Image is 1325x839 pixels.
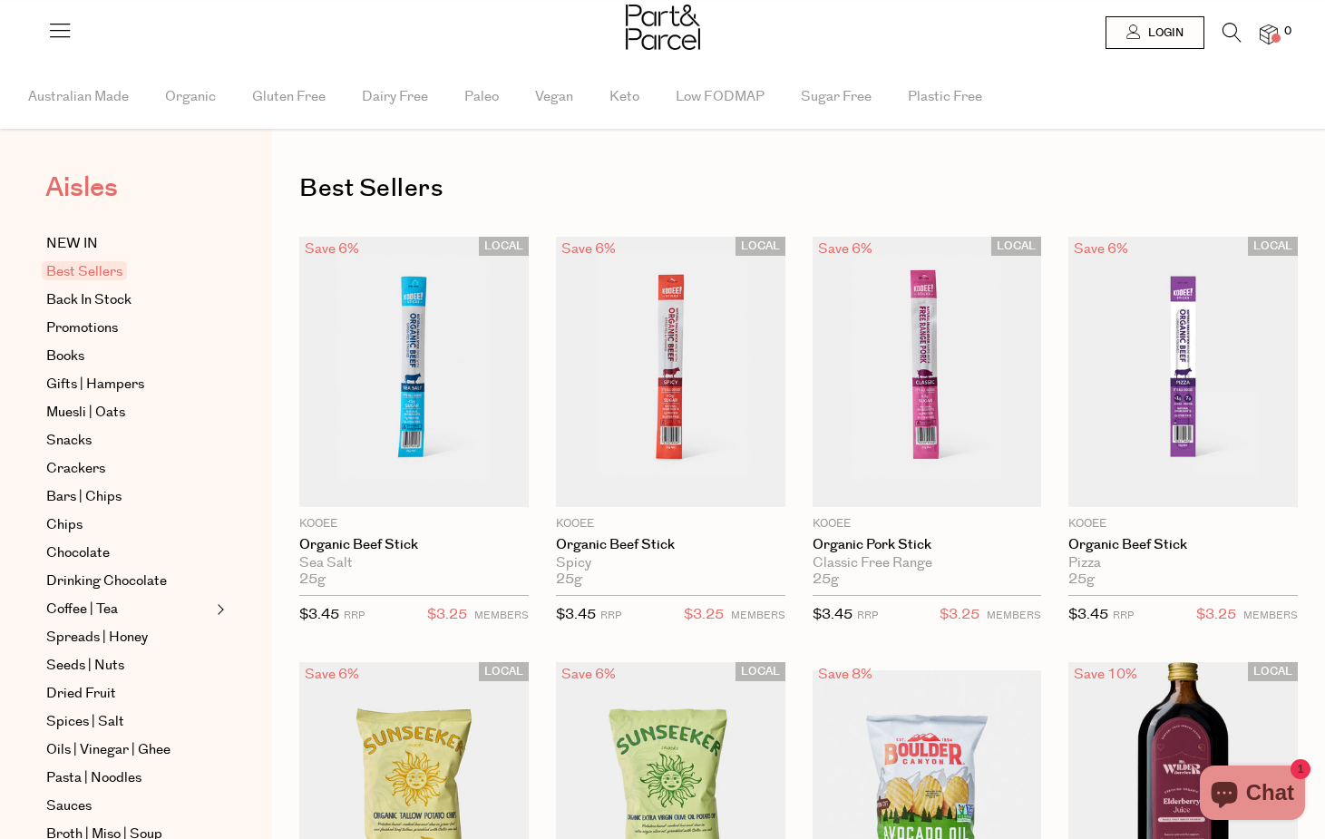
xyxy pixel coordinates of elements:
[731,609,785,622] small: MEMBERS
[46,374,144,395] span: Gifts | Hampers
[46,739,211,761] a: Oils | Vinegar | Ghee
[535,65,573,129] span: Vegan
[1113,609,1134,622] small: RRP
[299,605,339,624] span: $3.45
[299,168,1298,210] h1: Best Sellers
[299,571,326,588] span: 25g
[362,65,428,129] span: Dairy Free
[736,662,785,681] span: LOCAL
[46,317,118,339] span: Promotions
[1068,605,1108,624] span: $3.45
[46,261,211,283] a: Best Sellers
[46,599,118,620] span: Coffee | Tea
[1194,766,1310,824] inbox-online-store-chat: Shopify online store chat
[1248,237,1298,256] span: LOCAL
[908,65,982,129] span: Plastic Free
[299,537,529,553] a: Organic Beef Stick
[46,571,211,592] a: Drinking Chocolate
[46,542,110,564] span: Chocolate
[1068,237,1134,261] div: Save 6%
[45,168,118,208] span: Aisles
[1106,16,1204,49] a: Login
[600,609,621,622] small: RRP
[991,237,1041,256] span: LOCAL
[344,609,365,622] small: RRP
[1068,516,1298,532] p: KOOEE
[45,174,118,220] a: Aisles
[813,237,1042,507] img: Organic Pork Stick
[46,767,141,789] span: Pasta | Noodles
[813,537,1042,553] a: Organic Pork Stick
[46,683,116,705] span: Dried Fruit
[46,655,211,677] a: Seeds | Nuts
[46,486,211,508] a: Bars | Chips
[556,237,621,261] div: Save 6%
[1068,555,1298,571] div: Pizza
[857,609,878,622] small: RRP
[427,603,467,627] span: $3.25
[1248,662,1298,681] span: LOCAL
[46,233,211,255] a: NEW IN
[299,662,365,687] div: Save 6%
[556,662,621,687] div: Save 6%
[46,402,211,424] a: Muesli | Oats
[479,237,529,256] span: LOCAL
[46,711,124,733] span: Spices | Salt
[46,514,211,536] a: Chips
[556,237,785,507] img: Organic Beef Stick
[813,555,1042,571] div: Classic Free Range
[46,289,211,311] a: Back In Stock
[299,237,529,507] img: Organic Beef Stick
[299,555,529,571] div: Sea Salt
[46,767,211,789] a: Pasta | Noodles
[46,683,211,705] a: Dried Fruit
[556,537,785,553] a: Organic Beef Stick
[556,571,582,588] span: 25g
[299,516,529,532] p: KOOEE
[299,237,365,261] div: Save 6%
[1196,603,1236,627] span: $3.25
[46,458,211,480] a: Crackers
[28,65,129,129] span: Australian Made
[46,430,92,452] span: Snacks
[46,346,211,367] a: Books
[46,317,211,339] a: Promotions
[46,571,167,592] span: Drinking Chocolate
[676,65,765,129] span: Low FODMAP
[1068,571,1095,588] span: 25g
[474,609,529,622] small: MEMBERS
[1068,537,1298,553] a: Organic Beef Stick
[813,662,878,687] div: Save 8%
[1068,237,1298,507] img: Organic Beef Stick
[46,627,211,649] a: Spreads | Honey
[46,655,124,677] span: Seeds | Nuts
[609,65,639,129] span: Keto
[46,233,98,255] span: NEW IN
[1068,662,1143,687] div: Save 10%
[479,662,529,681] span: LOCAL
[813,571,839,588] span: 25g
[46,458,105,480] span: Crackers
[1144,25,1184,41] span: Login
[46,795,92,817] span: Sauces
[46,711,211,733] a: Spices | Salt
[813,516,1042,532] p: KOOEE
[464,65,499,129] span: Paleo
[801,65,872,129] span: Sugar Free
[46,402,125,424] span: Muesli | Oats
[556,605,596,624] span: $3.45
[987,609,1041,622] small: MEMBERS
[940,603,979,627] span: $3.25
[736,237,785,256] span: LOCAL
[1243,609,1298,622] small: MEMBERS
[46,542,211,564] a: Chocolate
[42,261,127,280] span: Best Sellers
[46,514,83,536] span: Chips
[1260,24,1278,44] a: 0
[46,627,148,649] span: Spreads | Honey
[46,599,211,620] a: Coffee | Tea
[556,516,785,532] p: KOOEE
[46,486,122,508] span: Bars | Chips
[626,5,700,50] img: Part&Parcel
[46,374,211,395] a: Gifts | Hampers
